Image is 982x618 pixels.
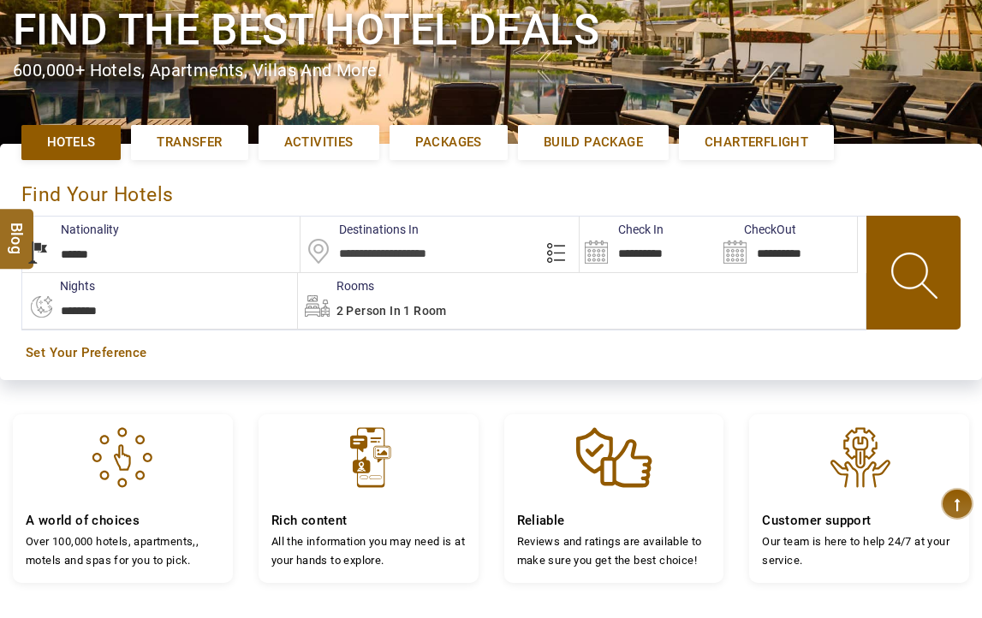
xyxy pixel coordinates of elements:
[580,217,718,272] input: Search
[47,134,95,152] span: Hotels
[718,217,857,272] input: Search
[415,134,482,152] span: Packages
[298,277,374,294] label: Rooms
[22,221,119,238] label: Nationality
[679,125,834,160] a: Charterflight
[13,58,969,83] div: 600,000+ hotels, apartments, villas and more.
[259,125,379,160] a: Activities
[301,221,419,238] label: Destinations In
[517,513,711,529] h4: Reliable
[271,513,466,529] h4: Rich content
[157,134,222,152] span: Transfer
[518,125,669,160] a: Build Package
[544,134,643,152] span: Build Package
[131,125,247,160] a: Transfer
[26,344,956,362] a: Set Your Preference
[517,532,711,569] p: Reviews and ratings are available to make sure you get the best choice!
[26,513,220,529] h4: A world of choices
[762,532,956,569] p: Our team is here to help 24/7 at your service.
[762,513,956,529] h4: Customer support
[26,532,220,569] p: Over 100,000 hotels, apartments,, motels and spas for you to pick.
[21,277,95,294] label: nights
[390,125,508,160] a: Packages
[21,125,121,160] a: Hotels
[21,165,961,216] div: Find Your Hotels
[13,3,969,58] h1: Find the best hotel deals
[271,532,466,569] p: All the information you may need is at your hands to explore.
[718,221,796,238] label: CheckOut
[580,221,664,238] label: Check In
[336,304,447,318] span: 2 Person in 1 Room
[705,134,808,152] span: Charterflight
[6,222,28,236] span: Blog
[284,134,354,152] span: Activities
